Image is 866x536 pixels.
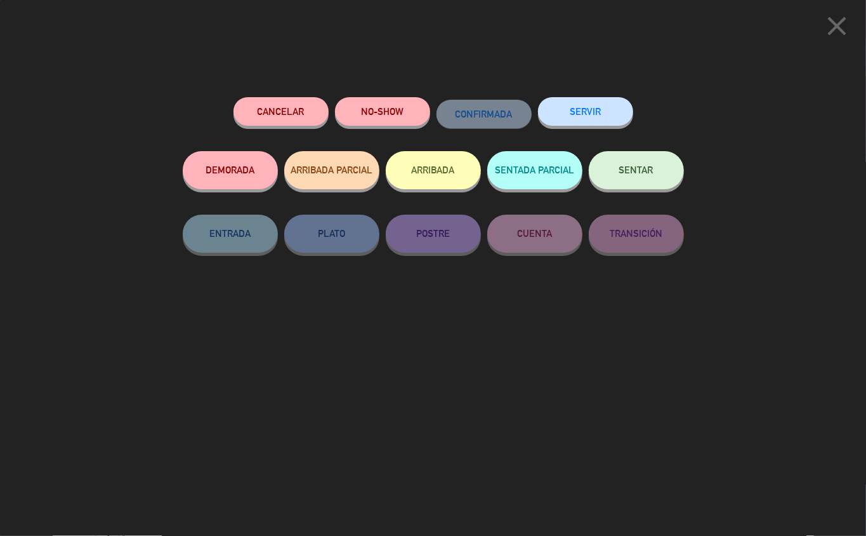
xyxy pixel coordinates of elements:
[821,10,853,42] i: close
[386,151,481,189] button: ARRIBADA
[487,215,582,253] button: CUENTA
[589,151,684,189] button: SENTAR
[589,215,684,253] button: TRANSICIÓN
[538,97,633,126] button: SERVIR
[456,109,513,119] span: CONFIRMADA
[284,215,379,253] button: PLATO
[183,151,278,189] button: DEMORADA
[619,164,653,175] span: SENTAR
[386,215,481,253] button: POSTRE
[335,97,430,126] button: NO-SHOW
[436,100,532,128] button: CONFIRMADA
[183,215,278,253] button: ENTRADA
[817,10,856,47] button: close
[487,151,582,189] button: SENTADA PARCIAL
[284,151,379,189] button: ARRIBADA PARCIAL
[233,97,329,126] button: Cancelar
[291,164,372,175] span: ARRIBADA PARCIAL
